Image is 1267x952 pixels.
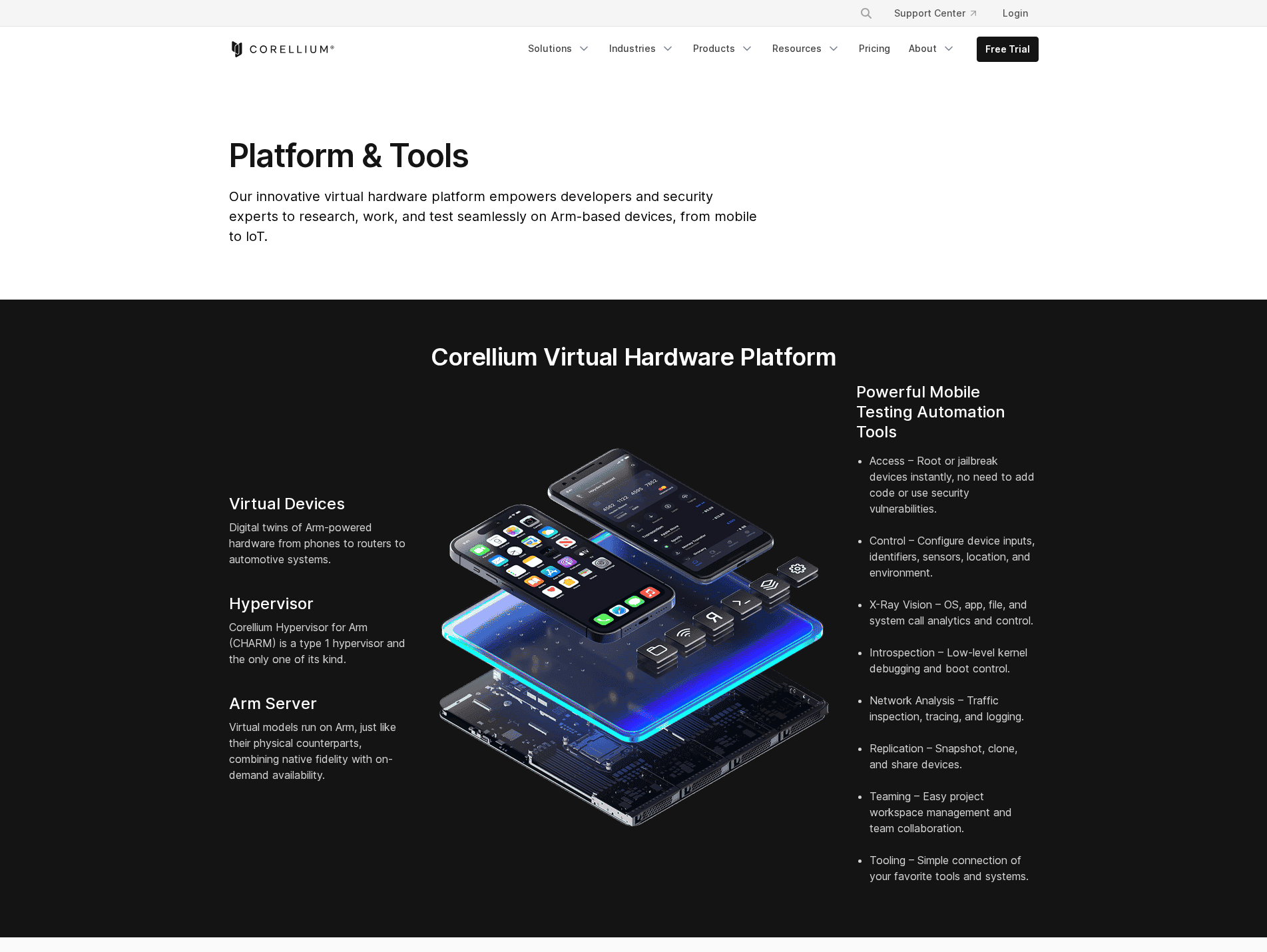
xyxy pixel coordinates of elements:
a: Corellium Home [229,41,335,57]
div: Navigation Menu [520,37,1039,62]
li: Teaming – Easy project workspace management and team collaboration. [870,788,1039,852]
h4: Hypervisor [229,594,411,614]
a: Free Trial [977,37,1038,61]
li: Control – Configure device inputs, identifiers, sensors, location, and environment. [870,533,1039,596]
li: Network Analysis – Traffic inspection, tracing, and logging. [870,692,1039,740]
li: X-Ray Vision – OS, app, file, and system call analytics and control. [870,596,1039,644]
p: Virtual models run on Arm, just like their physical counterparts, combining native fidelity with ... [229,719,411,783]
a: About [901,37,963,61]
li: Introspection – Low-level kernel debugging and boot control. [870,644,1039,692]
a: Login [992,1,1039,25]
img: iPhone and Android virtual machine and testing tools [438,441,830,833]
p: Corellium Hypervisor for Arm (CHARM) is a type 1 hypervisor and the only one of its kind. [229,619,411,667]
a: Products [685,37,762,61]
a: Solutions [520,37,599,61]
p: Digital twins of Arm-powered hardware from phones to routers to automotive systems. [229,519,411,567]
h4: Virtual Devices [229,494,411,514]
a: Support Center [884,1,987,25]
a: Resources [764,37,848,61]
h2: Corellium Virtual Hardware Platform [368,342,899,371]
a: Pricing [851,37,898,61]
h1: Platform & Tools [229,136,760,176]
a: Industries [601,37,682,61]
li: Access – Root or jailbreak devices instantly, no need to add code or use security vulnerabilities. [870,453,1039,533]
h4: Arm Server [229,694,411,714]
div: Navigation Menu [844,1,1039,25]
button: Search [854,1,878,25]
li: Tooling – Simple connection of your favorite tools and systems. [870,852,1039,884]
h4: Powerful Mobile Testing Automation Tools [856,382,1039,442]
li: Replication – Snapshot, clone, and share devices. [870,740,1039,788]
span: Our innovative virtual hardware platform empowers developers and security experts to research, wo... [229,188,757,244]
